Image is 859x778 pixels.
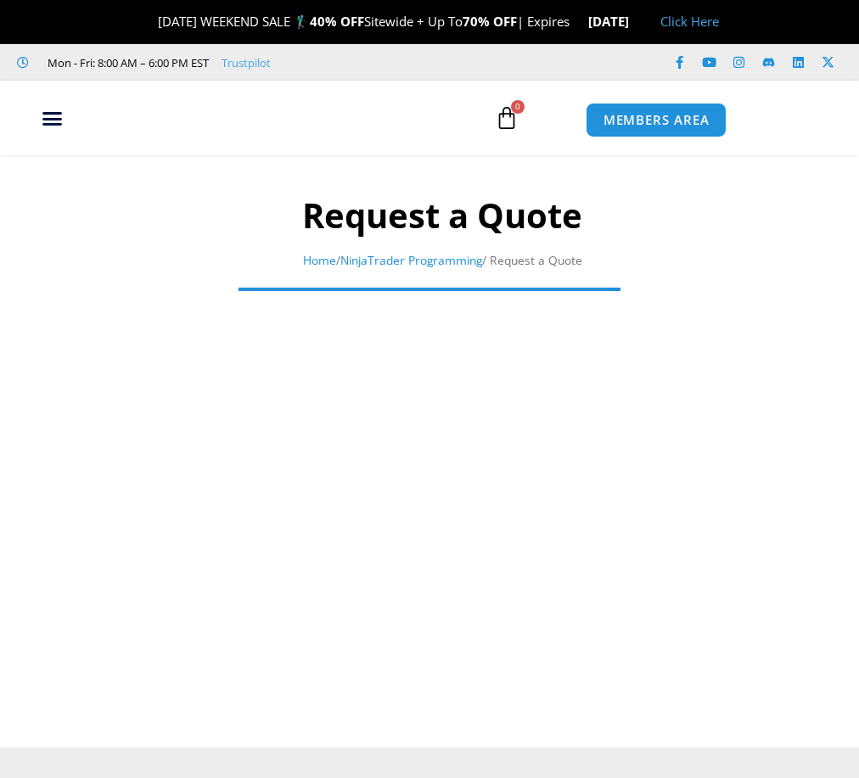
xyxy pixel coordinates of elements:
[140,13,587,30] span: [DATE] WEEKEND SALE 🏌️‍♂️ Sitewide + Up To | Expires
[604,114,710,126] span: MEMBERS AREA
[112,87,295,148] img: LogoAI | Affordable Indicators – NinjaTrader
[310,13,364,30] strong: 40% OFF
[586,103,727,137] a: MEMBERS AREA
[144,15,157,28] img: 🎉
[222,53,271,73] a: Trustpilot
[588,13,643,30] strong: [DATE]
[25,192,859,239] h1: Request a Quote
[571,15,584,28] img: ⌛
[469,93,544,143] a: 0
[511,100,525,114] span: 0
[303,252,336,268] a: Home
[9,103,94,135] div: Menu Toggle
[25,249,859,271] nav: Breadcrumb
[340,252,482,268] a: NinjaTrader Programming
[463,13,517,30] strong: 70% OFF
[660,13,719,30] a: Click Here
[43,53,209,73] span: Mon - Fri: 8:00 AM – 6:00 PM EST
[630,15,643,28] img: 🏭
